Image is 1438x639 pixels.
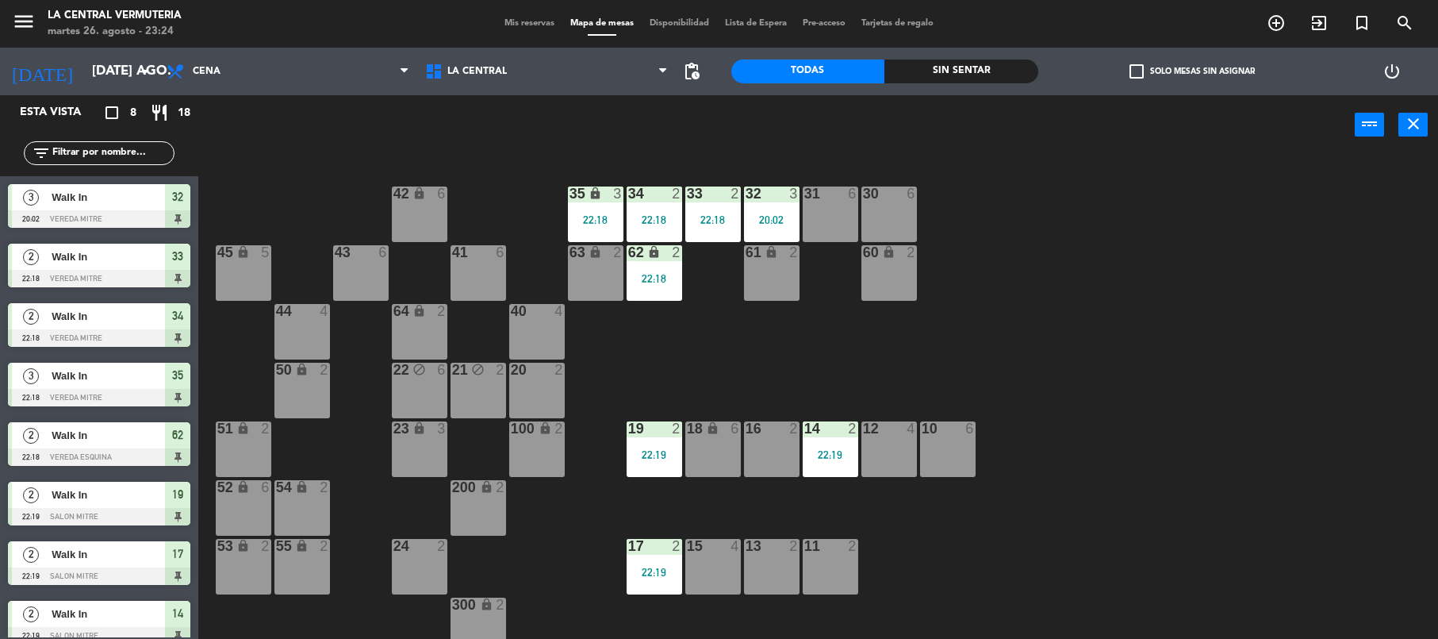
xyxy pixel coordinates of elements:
[52,368,165,384] span: Walk In
[746,539,746,553] div: 13
[789,245,799,260] div: 2
[412,187,426,200] i: lock
[687,187,688,201] div: 33
[706,422,719,435] i: lock
[907,187,916,201] div: 6
[437,422,447,436] div: 3
[628,422,629,436] div: 19
[672,422,681,436] div: 2
[412,304,426,318] i: lock
[172,425,183,445] span: 62
[52,487,165,503] span: Walk In
[907,422,916,436] div: 4
[393,304,394,318] div: 64
[627,567,682,578] div: 22:19
[765,245,778,259] i: lock
[1398,113,1428,137] button: close
[52,546,165,563] span: Walk In
[393,187,394,201] div: 42
[276,480,277,495] div: 54
[172,187,183,206] span: 32
[717,19,795,28] span: Lista de Espera
[731,539,740,553] div: 4
[882,245,895,259] i: lock
[628,539,629,553] div: 17
[589,187,602,200] i: lock
[789,422,799,436] div: 2
[236,245,250,259] i: lock
[23,309,39,325] span: 2
[276,363,277,377] div: 50
[907,245,916,260] div: 2
[412,363,426,376] i: block
[23,606,39,622] span: 2
[437,304,447,318] div: 2
[23,368,39,384] span: 3
[412,422,426,435] i: lock
[320,363,329,377] div: 2
[685,214,741,225] div: 22:18
[236,422,250,435] i: lock
[789,187,799,201] div: 3
[172,485,183,504] span: 19
[335,245,336,260] div: 43
[52,248,165,265] span: Walk In
[863,245,864,260] div: 60
[217,245,218,260] div: 45
[613,187,623,201] div: 3
[48,24,182,40] div: martes 26. agosto - 23:24
[393,539,394,553] div: 24
[23,428,39,444] span: 2
[1129,64,1144,79] span: check_box_outline_blank
[1310,13,1329,33] i: exit_to_app
[32,144,51,163] i: filter_list
[627,273,682,284] div: 22:18
[172,247,183,266] span: 33
[136,62,155,81] i: arrow_drop_down
[295,363,309,376] i: lock
[172,604,183,623] span: 14
[795,19,853,28] span: Pre-acceso
[172,306,183,325] span: 34
[863,422,864,436] div: 12
[746,187,746,201] div: 32
[480,480,493,494] i: lock
[848,422,857,436] div: 2
[497,19,562,28] span: Mis reservas
[12,10,36,39] button: menu
[496,363,505,377] div: 2
[511,304,512,318] div: 40
[236,539,250,552] i: lock
[687,539,688,553] div: 15
[642,19,717,28] span: Disponibilidad
[682,62,701,81] span: pending_actions
[1404,114,1423,133] i: close
[437,539,447,553] div: 2
[48,8,182,24] div: La Central Vermuteria
[217,480,218,495] div: 52
[320,480,329,495] div: 2
[23,190,39,206] span: 3
[52,308,165,325] span: Walk In
[589,245,602,259] i: lock
[130,104,136,122] span: 8
[378,245,388,260] div: 6
[746,245,746,260] div: 61
[731,60,885,83] div: Todas
[23,249,39,265] span: 2
[554,422,564,436] div: 2
[496,598,505,612] div: 2
[627,449,682,460] div: 22:19
[922,422,922,436] div: 10
[511,422,512,436] div: 100
[23,487,39,503] span: 2
[731,422,740,436] div: 6
[261,422,270,436] div: 2
[261,245,270,260] div: 5
[102,103,121,122] i: crop_square
[647,245,661,259] i: lock
[320,304,329,318] div: 4
[613,245,623,260] div: 2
